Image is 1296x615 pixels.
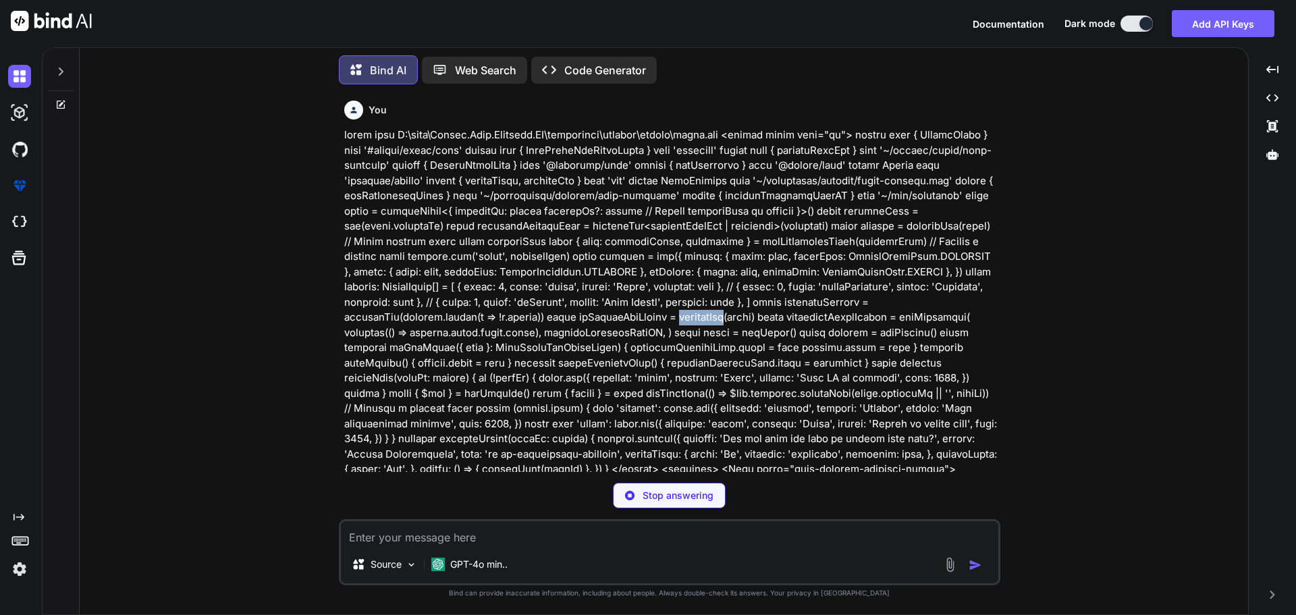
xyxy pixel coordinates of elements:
[406,559,417,570] img: Pick Models
[1172,10,1274,37] button: Add API Keys
[973,17,1044,31] button: Documentation
[339,588,1000,598] p: Bind can provide inaccurate information, including about people. Always double-check its answers....
[8,101,31,124] img: darkAi-studio
[369,103,387,117] h6: You
[8,138,31,161] img: githubDark
[371,558,402,571] p: Source
[8,558,31,581] img: settings
[942,557,958,572] img: attachment
[431,558,445,571] img: GPT-4o mini
[1064,17,1115,30] span: Dark mode
[969,558,982,572] img: icon
[370,62,406,78] p: Bind AI
[455,62,516,78] p: Web Search
[450,558,508,571] p: GPT-4o min..
[8,174,31,197] img: premium
[8,65,31,88] img: darkChat
[973,18,1044,30] span: Documentation
[643,489,713,502] p: Stop answering
[564,62,646,78] p: Code Generator
[11,11,92,31] img: Bind AI
[8,211,31,234] img: cloudideIcon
